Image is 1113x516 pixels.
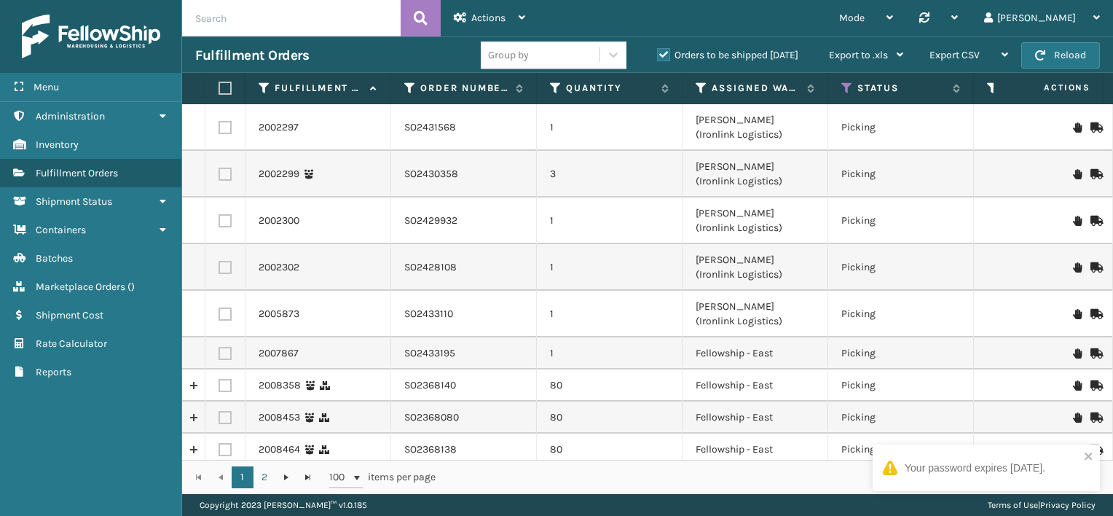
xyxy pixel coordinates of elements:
[828,151,974,198] td: Picking
[828,244,974,291] td: Picking
[857,82,945,95] label: Status
[828,402,974,434] td: Picking
[683,104,828,151] td: [PERSON_NAME] (Ironlink Logistics)
[828,291,974,337] td: Picking
[683,244,828,291] td: [PERSON_NAME] (Ironlink Logistics)
[657,49,798,61] label: Orders to be shipped [DATE]
[712,82,800,95] label: Assigned Warehouse
[1021,42,1100,69] button: Reload
[1084,450,1094,464] button: close
[537,370,683,402] td: 80
[537,402,683,434] td: 80
[929,49,980,61] span: Export CSV
[537,291,683,337] td: 1
[36,281,125,293] span: Marketplace Orders
[275,466,297,488] a: Go to the next page
[259,214,299,228] a: 2002300
[537,434,683,466] td: 80
[195,47,309,64] h3: Fulfillment Orders
[1073,348,1082,359] i: On Hold
[828,434,974,466] td: Picking
[905,461,1045,476] div: Your password expires [DATE].
[259,442,300,457] a: 2008464
[297,466,319,488] a: Go to the last page
[259,120,299,135] a: 2002297
[404,120,456,135] a: SO2431568
[537,151,683,198] td: 3
[22,15,160,58] img: logo
[828,104,974,151] td: Picking
[537,337,683,370] td: 1
[259,260,299,275] a: 2002302
[404,214,457,228] a: SO2429932
[36,337,107,350] span: Rate Calculator
[253,466,275,488] a: 2
[566,82,654,95] label: Quantity
[829,49,888,61] span: Export to .xls
[1073,380,1082,391] i: On Hold
[404,410,459,425] a: SO2368080
[488,47,529,63] div: Group by
[828,370,974,402] td: Picking
[420,82,508,95] label: Order Number
[839,12,865,24] span: Mode
[200,494,367,516] p: Copyright 2023 [PERSON_NAME]™ v 1.0.185
[828,337,974,370] td: Picking
[36,195,112,208] span: Shipment Status
[1090,413,1099,423] i: Mark as Shipped
[1073,169,1082,179] i: On Hold
[828,198,974,244] td: Picking
[36,224,86,236] span: Containers
[1090,169,1099,179] i: Mark as Shipped
[404,442,457,457] a: SO2368138
[537,244,683,291] td: 1
[683,291,828,337] td: [PERSON_NAME] (Ironlink Logistics)
[683,337,828,370] td: Fellowship - East
[1090,348,1099,359] i: Mark as Shipped
[36,138,79,151] span: Inventory
[471,12,506,24] span: Actions
[404,307,453,321] a: SO2433110
[998,76,1099,100] span: Actions
[404,260,457,275] a: SO2428108
[1073,262,1082,273] i: On Hold
[259,346,299,361] a: 2007867
[404,346,455,361] a: SO2433195
[537,104,683,151] td: 1
[1090,262,1099,273] i: Mark as Shipped
[404,378,456,393] a: SO2368140
[329,466,436,488] span: items per page
[1090,216,1099,226] i: Mark as Shipped
[1090,122,1099,133] i: Mark as Shipped
[683,434,828,466] td: Fellowship - East
[456,470,1097,485] div: 1 - 100 of 122 items
[36,167,118,179] span: Fulfillment Orders
[259,410,300,425] a: 2008453
[683,198,828,244] td: [PERSON_NAME] (Ironlink Logistics)
[36,252,73,265] span: Batches
[683,151,828,198] td: [PERSON_NAME] (Ironlink Logistics)
[1073,122,1082,133] i: On Hold
[34,81,59,93] span: Menu
[683,402,828,434] td: Fellowship - East
[36,366,71,378] span: Reports
[232,466,253,488] a: 1
[1073,413,1082,423] i: On Hold
[404,167,458,181] a: SO2430358
[259,378,301,393] a: 2008358
[329,470,351,485] span: 100
[259,307,299,321] a: 2005873
[127,281,135,293] span: ( )
[1090,309,1099,319] i: Mark as Shipped
[36,309,103,321] span: Shipment Cost
[259,167,299,181] a: 2002299
[1090,380,1099,391] i: Mark as Shipped
[275,82,363,95] label: Fulfillment Order Id
[36,110,105,122] span: Administration
[1073,216,1082,226] i: On Hold
[302,472,314,483] span: Go to the last page
[683,370,828,402] td: Fellowship - East
[537,198,683,244] td: 1
[1073,309,1082,319] i: On Hold
[280,472,292,483] span: Go to the next page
